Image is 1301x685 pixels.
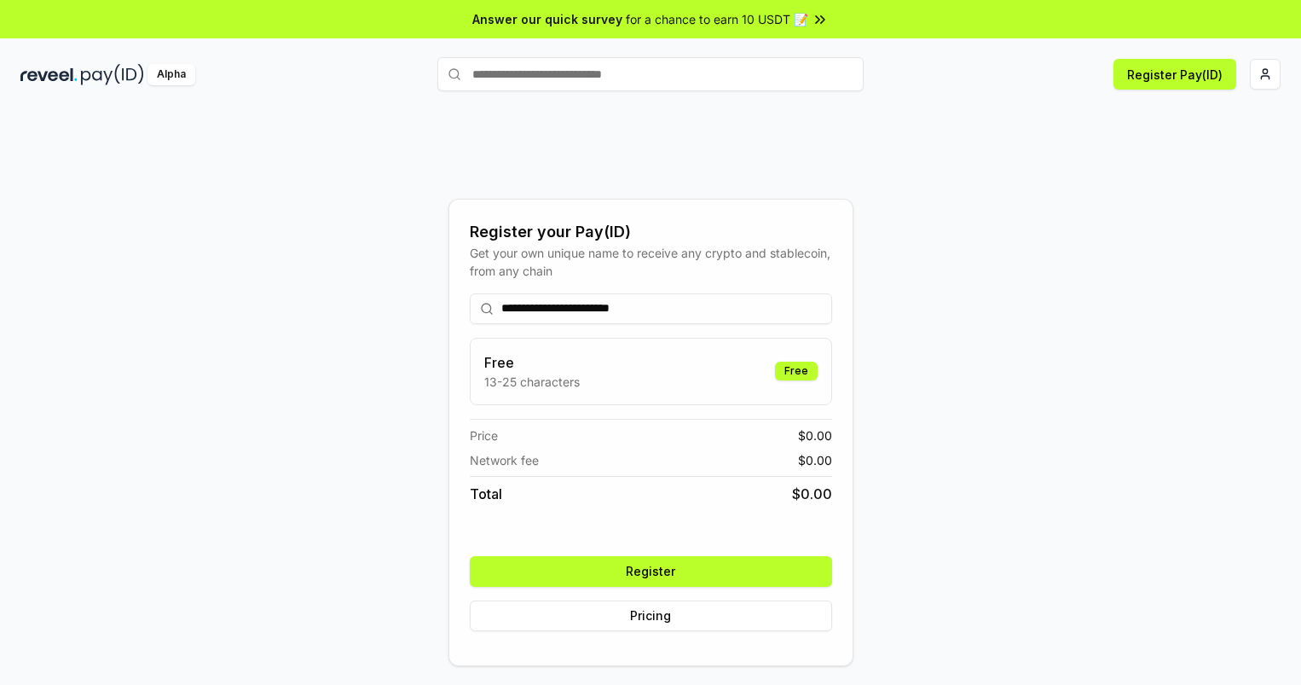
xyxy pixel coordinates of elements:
[147,64,195,85] div: Alpha
[792,484,832,504] span: $ 0.00
[470,451,539,469] span: Network fee
[626,10,808,28] span: for a chance to earn 10 USDT 📝
[798,451,832,469] span: $ 0.00
[470,484,502,504] span: Total
[20,64,78,85] img: reveel_dark
[470,556,832,587] button: Register
[470,220,832,244] div: Register your Pay(ID)
[472,10,622,28] span: Answer our quick survey
[798,427,832,444] span: $ 0.00
[470,427,498,444] span: Price
[470,601,832,631] button: Pricing
[1113,59,1236,90] button: Register Pay(ID)
[775,362,818,380] div: Free
[81,64,144,85] img: pay_id
[484,352,580,373] h3: Free
[470,244,832,280] div: Get your own unique name to receive any crypto and stablecoin, from any chain
[484,373,580,391] p: 13-25 characters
